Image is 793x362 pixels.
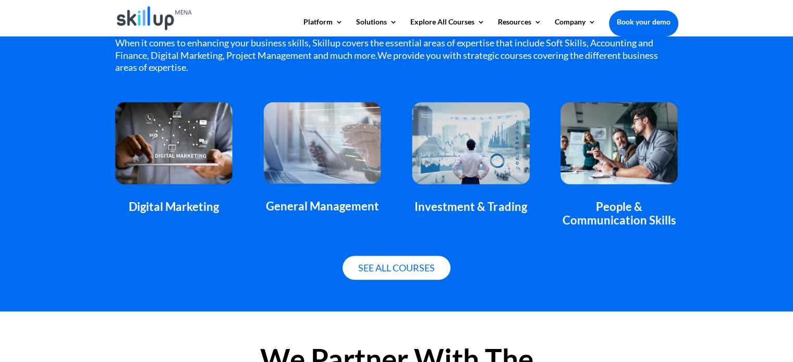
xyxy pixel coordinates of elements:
a: Solutions [356,18,397,36]
iframe: Chat Widget [619,249,793,362]
img: featured_courses_business_2 [263,102,381,184]
span: When it comes to enhancing your business skills, Skillup covers the essential areas of expertise ... [115,37,653,60]
div: People & Communication Skills [560,200,678,228]
a: Platform [303,18,343,36]
img: featured_courses_business_1 [115,102,233,184]
div: We provide you with strategic courses covering the different business areas of expertise. [115,37,678,73]
div: General Management [263,199,381,213]
img: featured_courses_business_3 [412,102,529,184]
img: featured_courses_business_4 [560,102,678,184]
div: Investment & Trading [412,200,529,214]
a: Company [555,18,596,36]
a: See all courses [343,256,450,280]
a: Book your demo [609,10,678,33]
img: Skillup Mena [117,6,192,30]
div: Digital Marketing [115,200,233,214]
a: Explore All Courses [410,18,485,36]
a: Resources [498,18,542,36]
